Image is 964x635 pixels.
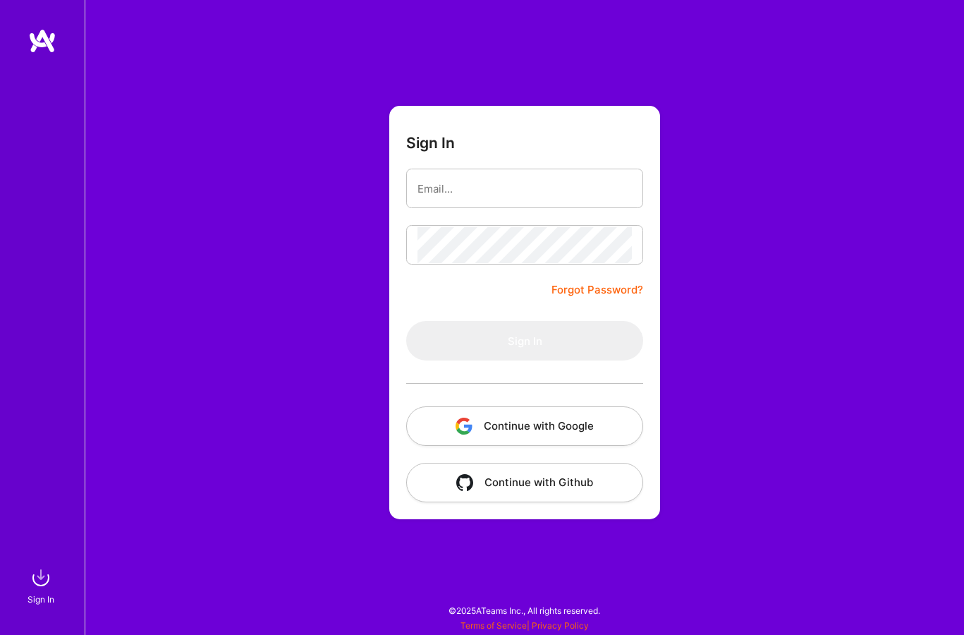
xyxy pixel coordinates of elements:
input: Email... [417,171,632,207]
img: icon [456,474,473,491]
img: logo [28,28,56,54]
a: sign inSign In [30,564,55,607]
button: Sign In [406,321,643,361]
div: © 2025 ATeams Inc., All rights reserved. [85,593,964,628]
a: Privacy Policy [532,620,589,631]
img: sign in [27,564,55,592]
div: Sign In [28,592,54,607]
h3: Sign In [406,134,455,152]
span: | [460,620,589,631]
a: Terms of Service [460,620,527,631]
img: icon [456,418,472,435]
button: Continue with Github [406,463,643,502]
a: Forgot Password? [551,282,643,298]
button: Continue with Google [406,406,643,446]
